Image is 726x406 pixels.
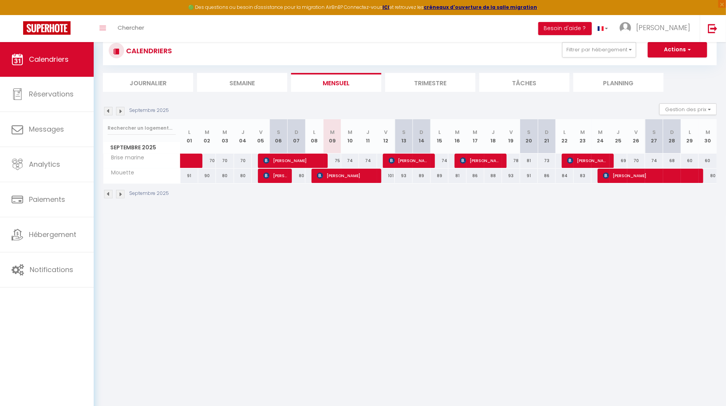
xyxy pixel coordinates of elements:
[288,119,305,154] th: 07
[188,129,190,136] abbr: L
[699,119,717,154] th: 30
[341,154,359,168] div: 74
[574,119,591,154] th: 23
[395,169,413,183] div: 93
[460,153,501,168] span: [PERSON_NAME]
[614,15,700,42] a: ... [PERSON_NAME]
[377,119,395,154] th: 12
[645,119,663,154] th: 27
[509,129,513,136] abbr: V
[270,119,287,154] th: 06
[431,154,448,168] div: 74
[635,129,638,136] abbr: V
[277,129,280,136] abbr: S
[259,129,263,136] abbr: V
[198,169,216,183] div: 90
[377,169,395,183] div: 101
[29,124,64,134] span: Messages
[180,119,198,154] th: 01
[484,119,502,154] th: 18
[323,119,341,154] th: 09
[681,154,699,168] div: 60
[29,89,74,99] span: Réservations
[479,73,569,92] li: Tâches
[104,169,136,177] span: Mouette
[492,129,495,136] abbr: J
[29,195,65,204] span: Paiements
[467,119,484,154] th: 17
[652,129,656,136] abbr: S
[29,230,76,239] span: Hébergement
[455,129,460,136] abbr: M
[382,4,389,10] a: ICI
[359,154,377,168] div: 74
[384,129,387,136] abbr: V
[234,119,252,154] th: 04
[348,129,352,136] abbr: M
[104,154,147,162] span: Brise marine
[420,129,424,136] abbr: D
[103,73,193,92] li: Journalier
[538,22,592,35] button: Besoin d'aide ?
[385,73,475,92] li: Trimestre
[610,154,627,168] div: 69
[574,169,591,183] div: 83
[527,129,531,136] abbr: S
[29,159,60,169] span: Analytics
[448,169,466,183] div: 81
[424,4,537,10] strong: créneaux d'ouverture de la salle migration
[562,42,636,58] button: Filtrer par hébergement
[699,169,717,183] div: 80
[699,154,717,168] div: 60
[288,169,305,183] div: 80
[198,119,216,154] th: 02
[545,129,549,136] abbr: D
[502,169,520,183] div: 93
[538,154,556,168] div: 73
[663,154,681,168] div: 68
[413,169,430,183] div: 89
[30,265,73,274] span: Notifications
[648,42,707,58] button: Actions
[484,169,502,183] div: 88
[413,119,430,154] th: 14
[473,129,478,136] abbr: M
[431,169,448,183] div: 89
[6,3,29,26] button: Ouvrir le widget de chat LiveChat
[129,107,169,114] p: Septembre 2025
[317,168,376,183] span: [PERSON_NAME]
[216,154,234,168] div: 70
[502,119,520,154] th: 19
[431,119,448,154] th: 15
[234,169,252,183] div: 80
[636,23,690,32] span: [PERSON_NAME]
[567,153,608,168] span: [PERSON_NAME]
[706,129,710,136] abbr: M
[241,129,244,136] abbr: J
[263,168,287,183] span: [PERSON_NAME]
[520,154,538,168] div: 81
[205,129,209,136] abbr: M
[645,154,663,168] div: 74
[556,169,573,183] div: 84
[323,154,341,168] div: 75
[359,119,377,154] th: 11
[556,119,573,154] th: 22
[520,169,538,183] div: 91
[295,129,298,136] abbr: D
[291,73,381,92] li: Mensuel
[580,129,585,136] abbr: M
[263,153,322,168] span: [PERSON_NAME]
[467,169,484,183] div: 86
[620,22,631,34] img: ...
[129,190,169,197] p: Septembre 2025
[124,42,172,59] h3: CALENDRIERS
[564,129,566,136] abbr: L
[118,24,144,32] span: Chercher
[366,129,369,136] abbr: J
[627,154,645,168] div: 70
[610,119,627,154] th: 25
[112,15,150,42] a: Chercher
[341,119,359,154] th: 10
